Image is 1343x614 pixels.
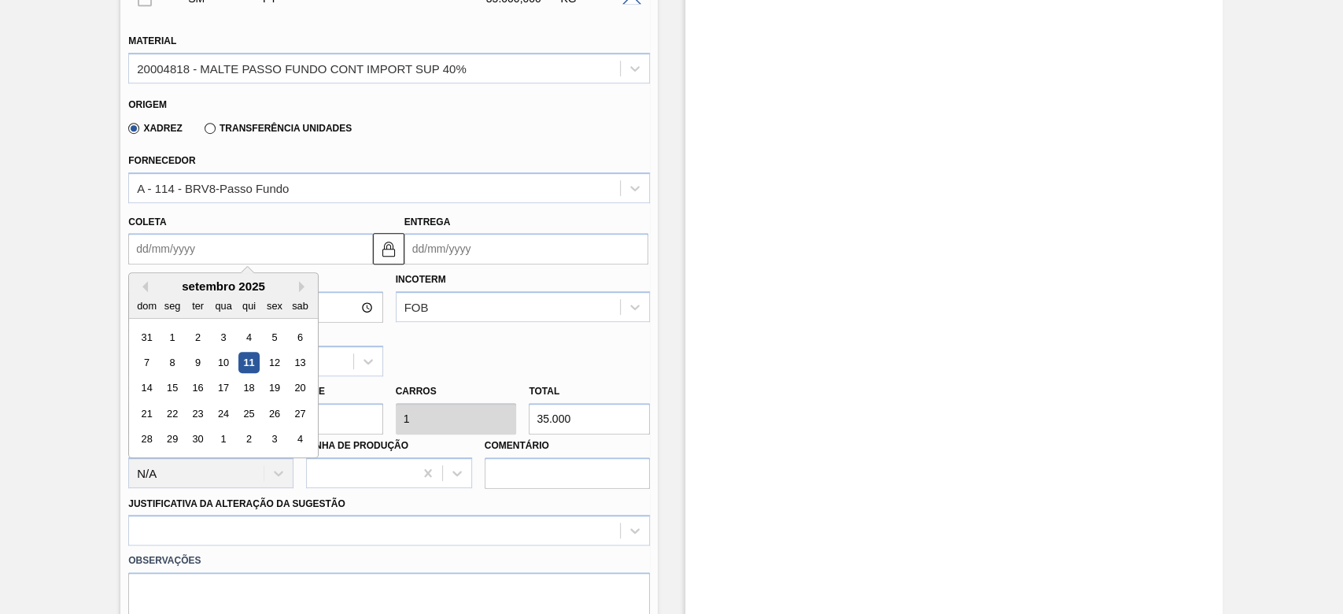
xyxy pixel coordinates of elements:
div: Choose quinta-feira, 18 de setembro de 2025 [238,378,260,399]
div: ter [187,295,208,316]
button: Previous Month [137,281,148,292]
label: Origem [128,99,167,110]
div: Choose sábado, 20 de setembro de 2025 [290,378,311,399]
div: Choose terça-feira, 16 de setembro de 2025 [187,378,208,399]
label: Transferência Unidades [205,123,352,134]
div: A - 114 - BRV8-Passo Fundo [137,181,289,194]
div: Choose quarta-feira, 1 de outubro de 2025 [213,429,234,450]
div: setembro 2025 [129,279,318,293]
div: Choose terça-feira, 9 de setembro de 2025 [187,352,208,373]
div: Choose terça-feira, 2 de setembro de 2025 [187,327,208,348]
div: Choose domingo, 14 de setembro de 2025 [136,378,157,399]
div: month 2025-09 [135,324,313,452]
img: locked [379,239,398,258]
div: dom [136,295,157,316]
div: Choose segunda-feira, 22 de setembro de 2025 [162,403,183,424]
button: locked [373,233,404,264]
div: Choose quarta-feira, 17 de setembro de 2025 [213,378,234,399]
div: sab [290,295,311,316]
label: Fornecedor [128,155,195,166]
div: Choose domingo, 31 de agosto de 2025 [136,327,157,348]
div: Choose segunda-feira, 29 de setembro de 2025 [162,429,183,450]
div: Choose sexta-feira, 12 de setembro de 2025 [264,352,286,373]
div: Choose quarta-feira, 10 de setembro de 2025 [213,352,234,373]
label: Comentário [485,435,650,457]
div: 20004818 - MALTE PASSO FUNDO CONT IMPORT SUP 40% [137,61,466,75]
div: Choose domingo, 21 de setembro de 2025 [136,403,157,424]
div: Choose quarta-feira, 3 de setembro de 2025 [213,327,234,348]
div: qua [213,295,234,316]
div: Choose sexta-feira, 3 de outubro de 2025 [264,429,286,450]
label: Observações [128,549,650,572]
div: Choose domingo, 28 de setembro de 2025 [136,429,157,450]
label: Incoterm [396,274,446,285]
div: Choose sábado, 6 de setembro de 2025 [290,327,311,348]
input: dd/mm/yyyy [128,233,372,264]
div: Choose sábado, 4 de outubro de 2025 [290,429,311,450]
div: Choose sexta-feira, 5 de setembro de 2025 [264,327,286,348]
div: FOB [404,301,429,314]
div: Choose quinta-feira, 4 de setembro de 2025 [238,327,260,348]
label: Xadrez [128,123,183,134]
div: qui [238,295,260,316]
div: Choose terça-feira, 30 de setembro de 2025 [187,429,208,450]
div: Choose segunda-feira, 15 de setembro de 2025 [162,378,183,399]
button: Next Month [299,281,310,292]
div: sex [264,295,286,316]
label: Linha de Produção [306,440,408,451]
div: Choose sábado, 13 de setembro de 2025 [290,352,311,373]
div: Choose segunda-feira, 1 de setembro de 2025 [162,327,183,348]
label: Total [529,386,559,397]
div: Choose domingo, 7 de setembro de 2025 [136,352,157,373]
div: Choose terça-feira, 23 de setembro de 2025 [187,403,208,424]
div: Choose quinta-feira, 11 de setembro de 2025 [238,352,260,373]
label: Material [128,35,176,46]
div: Choose sexta-feira, 19 de setembro de 2025 [264,378,286,399]
label: Hora Entrega [128,268,382,291]
label: Carros [396,386,437,397]
div: seg [162,295,183,316]
div: Choose sábado, 27 de setembro de 2025 [290,403,311,424]
div: Choose quinta-feira, 2 de outubro de 2025 [238,429,260,450]
label: Coleta [128,216,166,227]
input: dd/mm/yyyy [404,233,648,264]
div: Choose quarta-feira, 24 de setembro de 2025 [213,403,234,424]
div: Choose quinta-feira, 25 de setembro de 2025 [238,403,260,424]
label: Entrega [404,216,451,227]
div: Choose sexta-feira, 26 de setembro de 2025 [264,403,286,424]
label: Justificativa da Alteração da Sugestão [128,498,345,509]
div: Choose segunda-feira, 8 de setembro de 2025 [162,352,183,373]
